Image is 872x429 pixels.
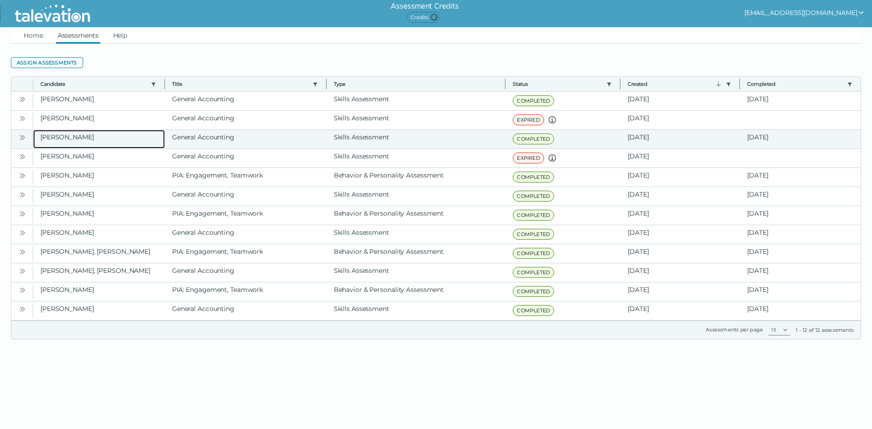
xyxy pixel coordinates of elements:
[33,168,165,187] clr-dg-cell: [PERSON_NAME]
[19,153,26,160] cds-icon: Open
[19,191,26,198] cds-icon: Open
[165,244,327,263] clr-dg-cell: PIA: Engagement, Teamwork
[620,206,740,225] clr-dg-cell: [DATE]
[740,263,861,282] clr-dg-cell: [DATE]
[19,210,26,217] cds-icon: Open
[33,301,165,320] clr-dg-cell: [PERSON_NAME]
[620,244,740,263] clr-dg-cell: [DATE]
[740,92,861,110] clr-dg-cell: [DATE]
[620,168,740,187] clr-dg-cell: [DATE]
[17,132,28,143] button: Open
[165,206,327,225] clr-dg-cell: PIA: Engagement, Teamwork
[513,95,554,106] span: COMPLETED
[33,92,165,110] clr-dg-cell: [PERSON_NAME]
[172,80,309,88] button: Title
[56,27,100,44] a: Assessments
[740,282,861,301] clr-dg-cell: [DATE]
[33,282,165,301] clr-dg-cell: [PERSON_NAME]
[327,282,506,301] clr-dg-cell: Behavior & Personality Assessment
[740,206,861,225] clr-dg-cell: [DATE]
[737,74,743,94] button: Column resize handle
[620,111,740,129] clr-dg-cell: [DATE]
[740,244,861,263] clr-dg-cell: [DATE]
[33,263,165,282] clr-dg-cell: [PERSON_NAME], [PERSON_NAME]
[740,225,861,244] clr-dg-cell: [DATE]
[165,187,327,206] clr-dg-cell: General Accounting
[33,244,165,263] clr-dg-cell: [PERSON_NAME], [PERSON_NAME]
[327,149,506,168] clr-dg-cell: Skills Assessment
[513,172,554,182] span: COMPLETED
[513,286,554,297] span: COMPLETED
[620,187,740,206] clr-dg-cell: [DATE]
[17,113,28,123] button: Open
[406,12,440,23] span: Credits
[620,92,740,110] clr-dg-cell: [DATE]
[327,92,506,110] clr-dg-cell: Skills Assessment
[620,149,740,168] clr-dg-cell: [DATE]
[620,130,740,148] clr-dg-cell: [DATE]
[327,168,506,187] clr-dg-cell: Behavior & Personality Assessment
[706,326,763,333] label: Assessments per page
[33,130,165,148] clr-dg-cell: [PERSON_NAME]
[620,282,740,301] clr-dg-cell: [DATE]
[111,27,129,44] a: Help
[33,225,165,244] clr-dg-cell: [PERSON_NAME]
[513,305,554,316] span: COMPLETED
[796,326,853,334] div: 1 - 12 of 12 assessments
[327,301,506,320] clr-dg-cell: Skills Assessment
[17,265,28,276] button: Open
[165,168,327,187] clr-dg-cell: PIA: Engagement, Teamwork
[33,111,165,129] clr-dg-cell: [PERSON_NAME]
[17,303,28,314] button: Open
[11,2,94,25] img: Talevation_Logo_Transparent_white.png
[620,301,740,320] clr-dg-cell: [DATE]
[17,170,28,181] button: Open
[17,246,28,257] button: Open
[740,168,861,187] clr-dg-cell: [DATE]
[334,80,498,88] span: Type
[327,244,506,263] clr-dg-cell: Behavior & Personality Assessment
[740,130,861,148] clr-dg-cell: [DATE]
[17,94,28,104] button: Open
[19,267,26,275] cds-icon: Open
[617,74,623,94] button: Column resize handle
[513,153,544,163] span: EXPIRED
[513,191,554,202] span: COMPLETED
[17,189,28,200] button: Open
[17,227,28,238] button: Open
[165,130,327,148] clr-dg-cell: General Accounting
[327,263,506,282] clr-dg-cell: Skills Assessment
[19,229,26,237] cds-icon: Open
[513,210,554,221] span: COMPLETED
[33,149,165,168] clr-dg-cell: [PERSON_NAME]
[17,208,28,219] button: Open
[165,301,327,320] clr-dg-cell: General Accounting
[22,27,45,44] a: Home
[165,92,327,110] clr-dg-cell: General Accounting
[165,225,327,244] clr-dg-cell: General Accounting
[165,263,327,282] clr-dg-cell: General Accounting
[391,1,458,12] h6: Assessment Credits
[11,57,83,68] button: Assign assessments
[33,206,165,225] clr-dg-cell: [PERSON_NAME]
[17,284,28,295] button: Open
[165,149,327,168] clr-dg-cell: General Accounting
[327,225,506,244] clr-dg-cell: Skills Assessment
[19,172,26,179] cds-icon: Open
[327,111,506,129] clr-dg-cell: Skills Assessment
[19,115,26,122] cds-icon: Open
[162,74,168,94] button: Column resize handle
[747,80,843,88] button: Completed
[19,96,26,103] cds-icon: Open
[327,206,506,225] clr-dg-cell: Behavior & Personality Assessment
[744,7,865,18] button: show user actions
[431,14,438,21] span: 0
[40,80,147,88] button: Candidate
[502,74,508,94] button: Column resize handle
[740,301,861,320] clr-dg-cell: [DATE]
[165,282,327,301] clr-dg-cell: PIA: Engagement, Teamwork
[620,225,740,244] clr-dg-cell: [DATE]
[19,248,26,256] cds-icon: Open
[628,80,722,88] button: Created
[17,151,28,162] button: Open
